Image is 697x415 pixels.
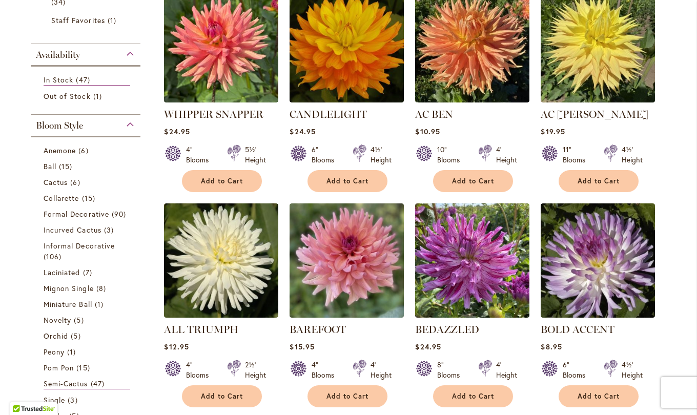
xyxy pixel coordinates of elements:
[44,75,73,85] span: In Stock
[290,310,404,320] a: BAREFOOT
[82,193,98,203] span: 15
[44,299,92,309] span: Miniature Ball
[44,315,71,325] span: Novelty
[44,395,130,405] a: Single 3
[59,161,75,172] span: 15
[182,385,262,407] button: Add to Cart
[78,145,91,156] span: 6
[415,342,441,351] span: $24.95
[312,144,340,165] div: 6" Blooms
[44,331,68,341] span: Orchid
[44,177,130,188] a: Cactus 6
[164,95,278,105] a: WHIPPER SNAPPER
[96,283,109,294] span: 8
[91,378,107,389] span: 47
[415,95,529,105] a: AC BEN
[164,108,263,120] a: WHIPPER SNAPPER
[415,310,529,320] a: Bedazzled
[371,144,392,165] div: 4½' Height
[44,74,130,86] a: In Stock 47
[44,283,94,293] span: Mignon Single
[290,127,315,136] span: $24.95
[44,330,130,341] a: Orchid 5
[541,310,655,320] a: BOLD ACCENT
[201,392,243,401] span: Add to Cart
[371,360,392,380] div: 4' Height
[44,315,130,325] a: Novelty 5
[67,346,78,357] span: 1
[245,144,266,165] div: 5½' Height
[307,170,387,192] button: Add to Cart
[496,360,517,380] div: 4' Height
[541,323,614,336] a: BOLD ACCENT
[452,392,494,401] span: Add to Cart
[44,363,74,372] span: Pom Pon
[563,360,591,380] div: 6" Blooms
[44,209,109,219] span: Formal Decorative
[76,74,92,85] span: 47
[44,146,76,155] span: Anemone
[496,144,517,165] div: 4' Height
[541,127,565,136] span: $19.95
[290,95,404,105] a: CANDLELIGHT
[44,193,130,203] a: Collarette 15
[541,95,655,105] a: AC Jeri
[44,362,130,373] a: Pom Pon 15
[186,144,215,165] div: 4" Blooms
[44,240,130,262] a: Informal Decorative 106
[44,267,130,278] a: Laciniated 7
[44,161,130,172] a: Ball 15
[290,203,404,318] img: BAREFOOT
[326,392,368,401] span: Add to Cart
[44,225,101,235] span: Incurved Cactus
[290,342,314,351] span: $15.95
[164,310,278,320] a: ALL TRIUMPH
[74,315,86,325] span: 5
[559,385,639,407] button: Add to Cart
[578,392,620,401] span: Add to Cart
[541,203,655,318] img: BOLD ACCENT
[44,224,130,235] a: Incurved Cactus 3
[44,378,130,389] a: Semi-Cactus 47
[68,395,80,405] span: 3
[44,177,68,187] span: Cactus
[245,360,266,380] div: 2½' Height
[433,170,513,192] button: Add to Cart
[51,15,105,25] span: Staff Favorites
[44,251,64,262] span: 106
[36,120,83,131] span: Bloom Style
[95,299,106,309] span: 1
[44,379,88,388] span: Semi-Cactus
[452,177,494,185] span: Add to Cart
[415,203,529,318] img: Bedazzled
[83,267,95,278] span: 7
[112,209,129,219] span: 90
[290,108,367,120] a: CANDLELIGHT
[437,360,466,380] div: 8" Blooms
[51,15,122,26] a: Staff Favorites
[312,360,340,380] div: 4" Blooms
[182,170,262,192] button: Add to Cart
[186,360,215,380] div: 4" Blooms
[164,127,190,136] span: $24.95
[108,15,119,26] span: 1
[622,360,643,380] div: 4½' Height
[290,323,346,336] a: BAREFOOT
[71,330,83,341] span: 5
[44,347,65,357] span: Peony
[307,385,387,407] button: Add to Cart
[44,299,130,309] a: Miniature Ball 1
[541,108,648,120] a: AC [PERSON_NAME]
[415,127,440,136] span: $10.95
[44,91,130,101] a: Out of Stock 1
[44,91,91,101] span: Out of Stock
[622,144,643,165] div: 4½' Height
[433,385,513,407] button: Add to Cart
[44,241,115,251] span: Informal Decorative
[44,346,130,357] a: Peony 1
[44,193,79,203] span: Collarette
[76,362,92,373] span: 15
[44,395,65,405] span: Single
[201,177,243,185] span: Add to Cart
[36,49,80,60] span: Availability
